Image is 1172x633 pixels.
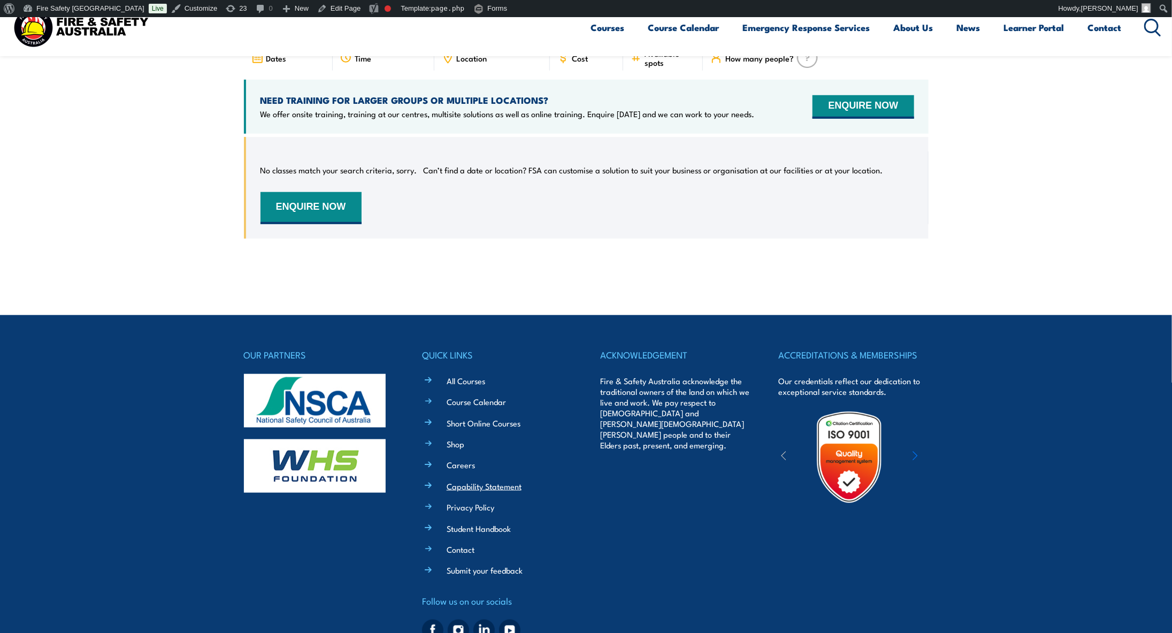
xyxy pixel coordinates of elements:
[447,438,464,449] a: Shop
[600,376,750,451] p: Fire & Safety Australia acknowledge the traditional owners of the land on which we live and work....
[355,54,372,63] span: Time
[1004,13,1064,42] a: Learner Portal
[725,54,794,63] span: How many people?
[385,5,391,12] div: Focus keyphrase not set
[422,593,572,608] h4: Follow us on our socials
[447,501,494,513] a: Privacy Policy
[261,165,417,176] p: No classes match your search criteria, sorry.
[149,4,167,13] a: Live
[645,49,695,67] span: Available spots
[447,565,523,576] a: Submit your feedback
[591,13,625,42] a: Courses
[813,95,914,119] button: ENQUIRE NOW
[447,523,511,534] a: Student Handbook
[431,4,465,12] span: page.php
[1088,13,1122,42] a: Contact
[261,109,755,119] p: We offer onsite training, training at our centres, multisite solutions as well as online training...
[261,192,362,224] button: ENQUIRE NOW
[244,374,386,428] img: nsca-logo-footer
[261,94,755,106] h4: NEED TRAINING FOR LARGER GROUPS OR MULTIPLE LOCATIONS?
[424,165,883,176] p: Can’t find a date or location? FSA can customise a solution to suit your business or organisation...
[648,13,719,42] a: Course Calendar
[447,459,475,470] a: Careers
[447,481,522,492] a: Capability Statement
[897,439,990,476] img: ewpa-logo
[1081,4,1138,12] span: [PERSON_NAME]
[244,439,386,493] img: whs-logo-footer
[422,347,572,362] h4: QUICK LINKS
[802,410,896,504] img: Untitled design (19)
[600,347,750,362] h4: ACKNOWLEDGEMENT
[457,54,487,63] span: Location
[778,376,928,397] p: Our credentials reflect our dedication to exceptional service standards.
[957,13,981,42] a: News
[743,13,870,42] a: Emergency Response Services
[778,347,928,362] h4: ACCREDITATIONS & MEMBERSHIPS
[447,417,520,429] a: Short Online Courses
[266,54,287,63] span: Dates
[447,396,506,407] a: Course Calendar
[447,375,485,386] a: All Courses
[244,347,394,362] h4: OUR PARTNERS
[572,54,588,63] span: Cost
[447,544,474,555] a: Contact
[894,13,933,42] a: About Us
